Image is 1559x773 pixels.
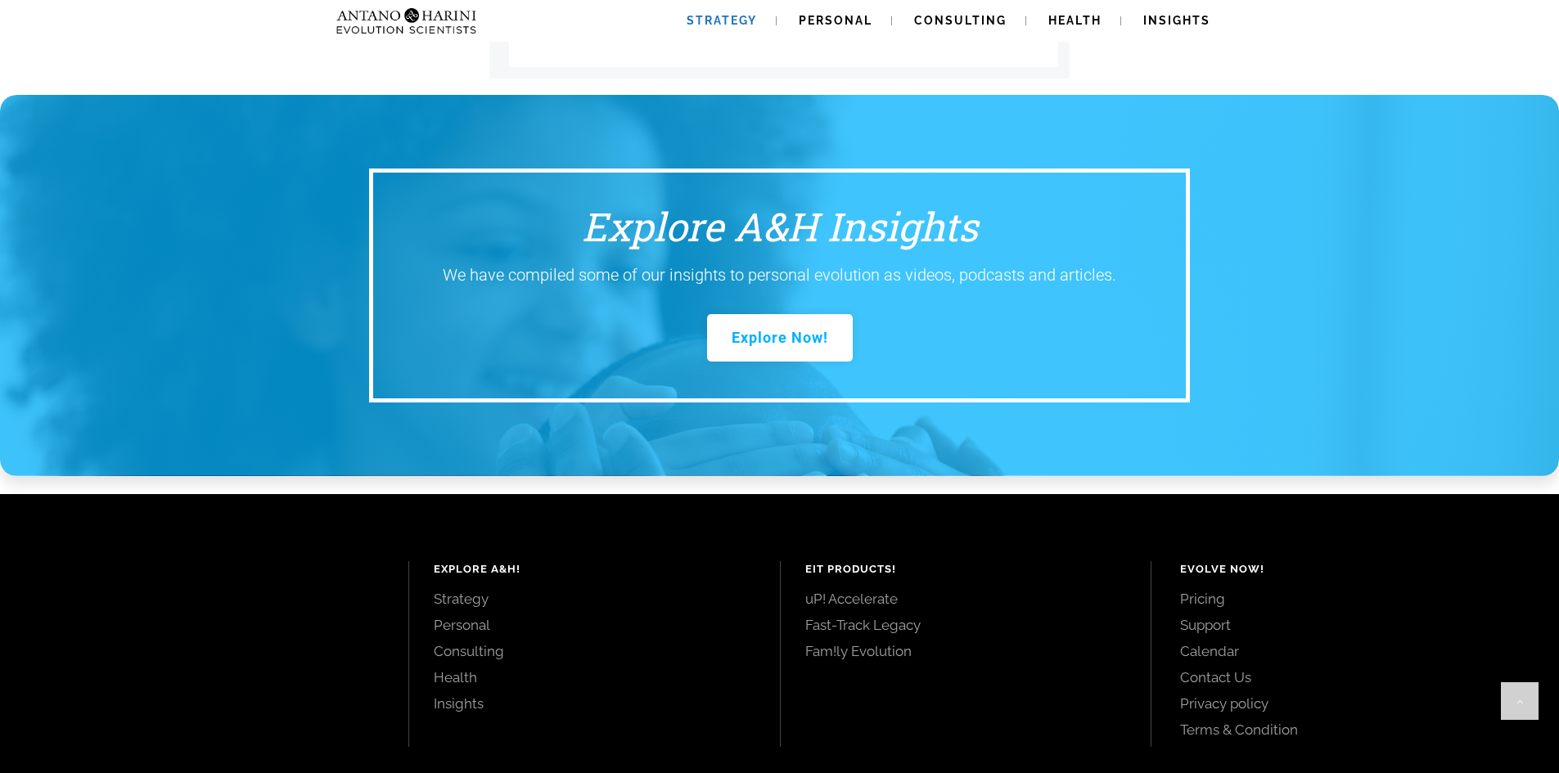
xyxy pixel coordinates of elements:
[1180,668,1522,686] a: Contact Us
[434,616,755,634] a: Personal
[805,590,1127,608] a: uP! Accelerate
[1180,694,1522,712] a: Privacy policy
[707,314,853,362] a: Explore Now!
[805,561,1127,578] h4: EIT Products!
[434,668,755,686] a: Health
[1180,561,1522,578] h4: Evolve Now!
[1180,616,1522,634] a: Support
[914,14,1007,27] span: Consulting
[1048,14,1102,27] span: Health
[434,590,755,608] a: Strategy
[434,561,755,578] h4: Explore A&H!
[687,14,757,27] span: Strategy
[434,694,755,712] a: Insights
[1180,590,1522,608] a: Pricing
[805,642,1127,660] a: Fam!ly Evolution
[732,329,828,347] span: Explore Now!
[1180,642,1522,660] a: Calendar
[799,14,872,27] span: Personal
[385,201,1174,252] h3: Explore A&H Insights
[805,616,1127,634] a: Fast-Track Legacy
[1143,14,1210,27] span: Insights
[434,642,755,660] a: Consulting
[386,261,1174,289] p: We have compiled some of our insights to personal evolution as videos, podcasts and articles.
[1180,721,1522,739] a: Terms & Condition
